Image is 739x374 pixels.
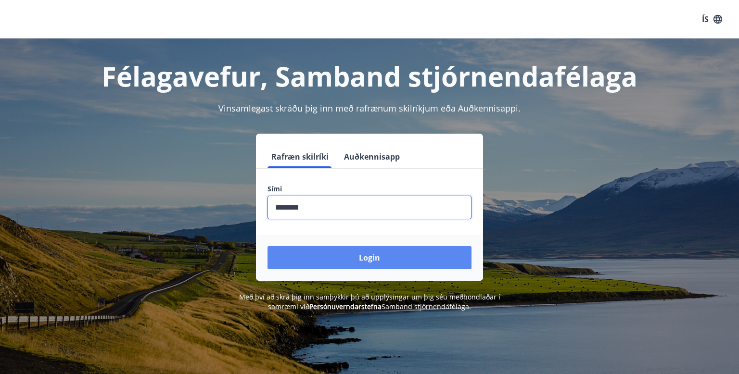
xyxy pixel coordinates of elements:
a: Persónuverndarstefna [309,302,382,311]
button: Auðkennisapp [340,145,404,168]
span: Með því að skrá þig inn samþykkir þú að upplýsingar um þig séu meðhöndlaðar í samræmi við Samband... [239,292,500,311]
button: Login [268,246,471,269]
button: Rafræn skilríki [268,145,332,168]
button: ÍS [697,11,727,28]
h1: Félagavefur, Samband stjórnendafélaga [35,58,704,94]
label: Sími [268,184,471,194]
span: Vinsamlegast skráðu þig inn með rafrænum skilríkjum eða Auðkennisappi. [218,102,521,114]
